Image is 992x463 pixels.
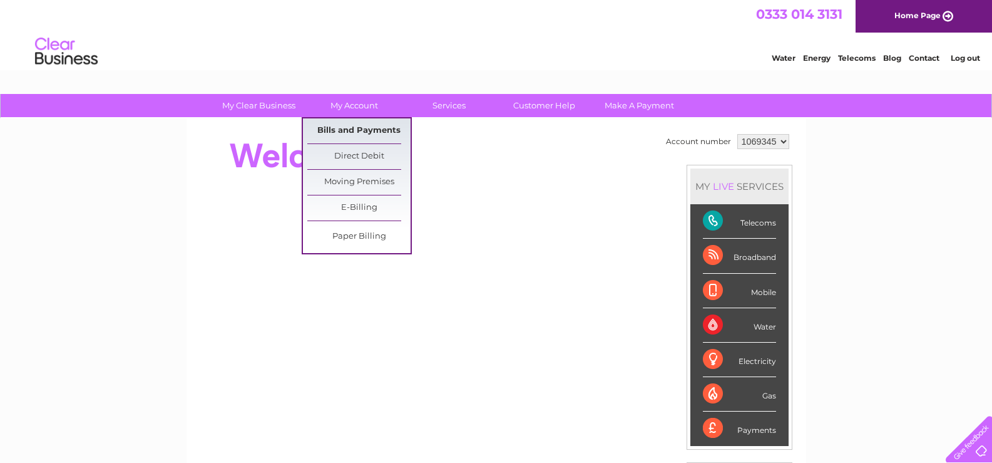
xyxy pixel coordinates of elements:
a: My Clear Business [207,94,310,117]
div: Broadband [703,239,776,273]
td: Account number [663,131,734,152]
a: Services [397,94,501,117]
a: E-Billing [307,195,411,221]
a: My Account [302,94,406,117]
a: Energy [803,53,831,63]
div: Electricity [703,343,776,377]
a: Customer Help [493,94,596,117]
a: Telecoms [838,53,876,63]
a: Paper Billing [307,224,411,249]
a: Blog [883,53,901,63]
div: Mobile [703,274,776,308]
div: Clear Business is a trading name of Verastar Limited (registered in [GEOGRAPHIC_DATA] No. 3667643... [201,7,792,61]
a: Bills and Payments [307,118,411,143]
div: LIVE [710,180,737,192]
a: Contact [909,53,939,63]
div: MY SERVICES [690,169,789,204]
a: Make A Payment [588,94,691,117]
a: Direct Debit [307,144,411,169]
div: Telecoms [703,204,776,239]
img: logo.png [34,33,98,71]
a: 0333 014 3131 [756,6,842,22]
div: Gas [703,377,776,412]
div: Water [703,308,776,343]
a: Water [772,53,795,63]
a: Log out [951,53,980,63]
div: Payments [703,412,776,445]
a: Moving Premises [307,170,411,195]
